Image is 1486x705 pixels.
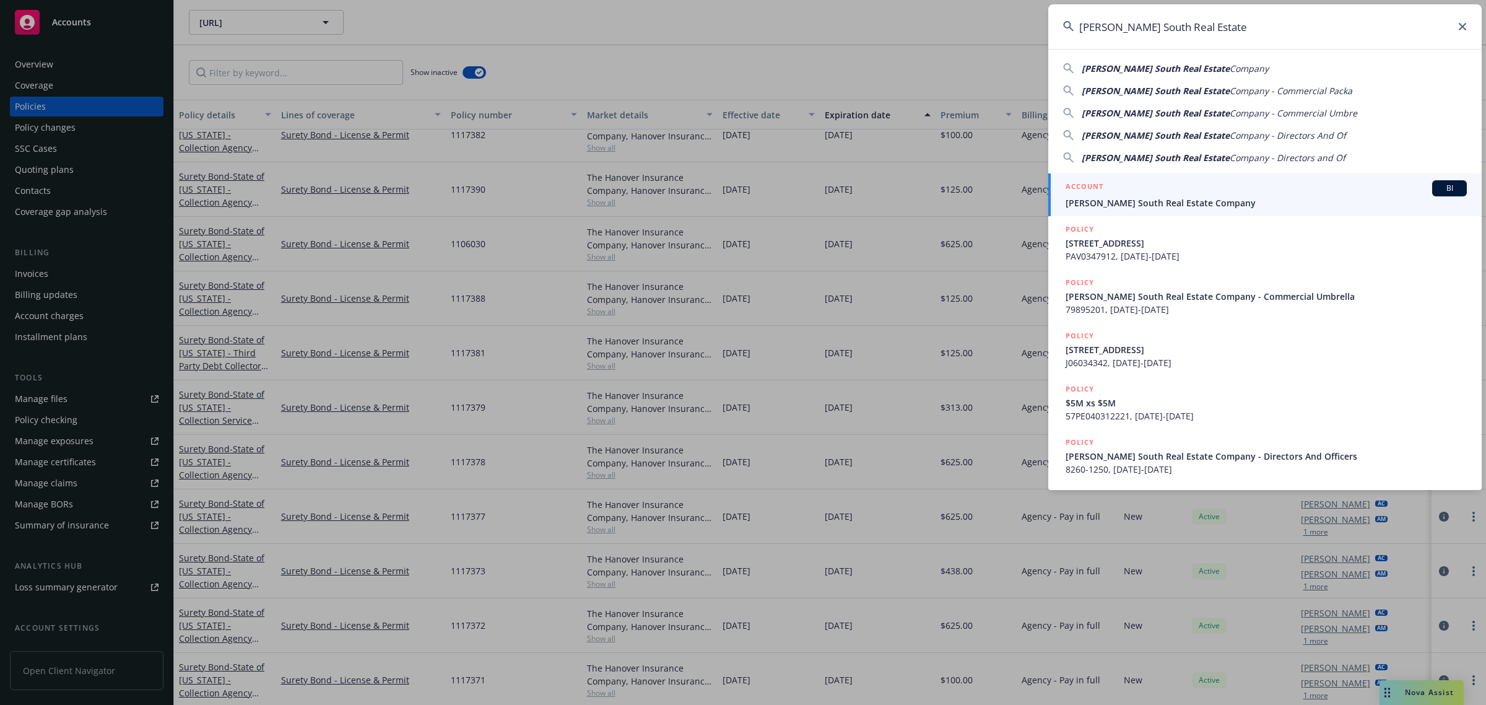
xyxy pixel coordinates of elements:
span: J06034342, [DATE]-[DATE] [1066,356,1467,369]
span: [PERSON_NAME] South Real Estate [1082,85,1230,97]
span: 8260-1250, [DATE]-[DATE] [1066,463,1467,476]
span: [PERSON_NAME] South Real Estate Company - Commercial Umbrella [1066,290,1467,303]
span: [STREET_ADDRESS] [1066,343,1467,356]
h5: POLICY [1066,436,1094,449]
a: POLICY$5M xs $5M57PE040312221, [DATE]-[DATE] [1048,376,1482,429]
span: Company - Directors And Of [1230,129,1346,141]
span: PAV0347912, [DATE]-[DATE] [1066,250,1467,263]
span: $5M xs $5M [1066,396,1467,409]
a: POLICY[STREET_ADDRESS]J06034342, [DATE]-[DATE] [1048,323,1482,376]
input: Search... [1048,4,1482,49]
a: POLICY[PERSON_NAME] South Real Estate Company - Directors And Officers8260-1250, [DATE]-[DATE] [1048,429,1482,483]
span: 57PE040312221, [DATE]-[DATE] [1066,409,1467,423]
span: BI [1437,183,1462,194]
span: [STREET_ADDRESS] [1066,237,1467,250]
h5: ACCOUNT [1066,180,1103,195]
a: ACCOUNTBI[PERSON_NAME] South Real Estate Company [1048,173,1482,216]
span: Company [1230,63,1269,74]
a: POLICY[PERSON_NAME] South Real Estate Company - Commercial Umbrella79895201, [DATE]-[DATE] [1048,269,1482,323]
span: Company - Commercial Umbre [1230,107,1357,119]
span: Company - Commercial Packa [1230,85,1352,97]
h5: POLICY [1066,383,1094,395]
h5: POLICY [1066,223,1094,235]
span: [PERSON_NAME] South Real Estate [1082,152,1230,164]
span: [PERSON_NAME] South Real Estate [1082,63,1230,74]
span: Company - Directors and Of [1230,152,1345,164]
span: [PERSON_NAME] South Real Estate Company [1066,196,1467,209]
span: 79895201, [DATE]-[DATE] [1066,303,1467,316]
h5: POLICY [1066,330,1094,342]
span: [PERSON_NAME] South Real Estate [1082,107,1230,119]
span: [PERSON_NAME] South Real Estate [1082,129,1230,141]
span: [PERSON_NAME] South Real Estate Company - Directors And Officers [1066,450,1467,463]
h5: POLICY [1066,276,1094,289]
a: POLICY[STREET_ADDRESS]PAV0347912, [DATE]-[DATE] [1048,216,1482,269]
